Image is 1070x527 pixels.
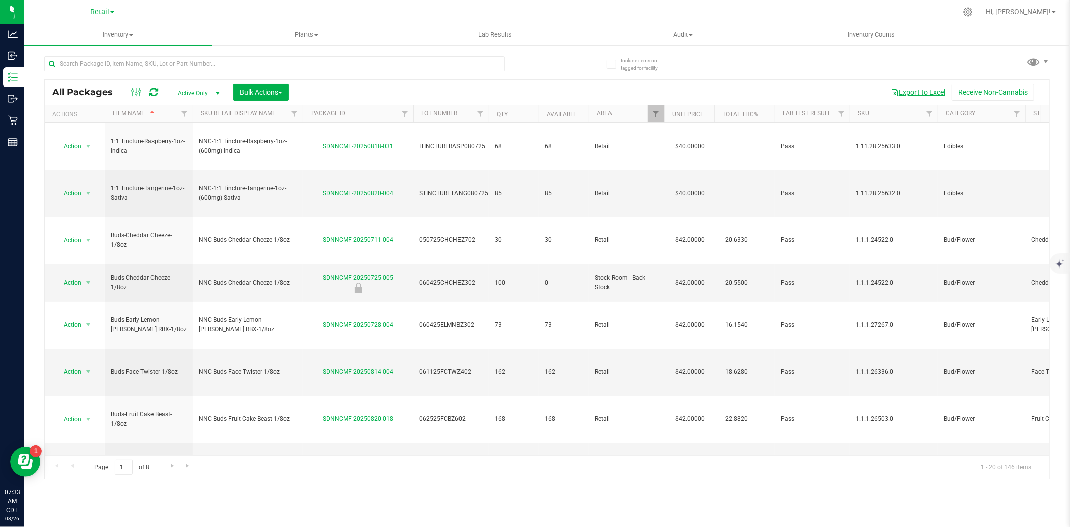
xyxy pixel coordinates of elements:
div: Manage settings [962,7,974,17]
a: SKU [858,110,869,117]
inline-svg: Inbound [8,51,18,61]
inline-svg: Outbound [8,94,18,104]
a: SDNNCMF-20250814-004 [323,368,394,375]
span: 30 [495,235,533,245]
a: Category [946,110,975,117]
span: Bud/Flower [944,414,1019,424]
input: Search Package ID, Item Name, SKU, Lot or Part Number... [44,56,505,71]
div: Newly Received [301,283,415,293]
span: $42.00000 [670,365,710,379]
span: 061125FCTWZ402 [419,367,483,377]
span: $42.00000 [670,318,710,332]
span: NNC-1:1 Tincture-Tangerine-1oz-(600mg)-Sativa [199,184,297,203]
a: Filter [176,105,193,122]
span: select [82,186,95,200]
span: Bud/Flower [944,235,1019,245]
a: Item Name [113,110,157,117]
span: 68 [495,142,533,151]
a: Lab Results [401,24,589,45]
span: 162 [495,367,533,377]
span: Retail [595,414,658,424]
div: Actions [52,111,101,118]
a: SDNNCMF-20250728-004 [323,321,394,328]
a: Lot Number [421,110,457,117]
span: 22.8820 [720,412,753,426]
span: Action [55,318,82,332]
span: select [82,139,95,153]
span: Pass [781,189,844,198]
span: Buds-Fruit Cake Beast-1/8oz [111,410,187,429]
a: Go to the next page [165,460,179,473]
span: All Packages [52,87,123,98]
span: NNC-1:1 Tincture-Raspberry-1oz-(600mg)-Indica [199,137,297,156]
span: Pass [781,142,844,151]
span: 73 [545,320,583,330]
span: 0 [545,278,583,288]
a: Inventory Counts [777,24,965,45]
span: Inventory [24,30,212,39]
a: Available [547,111,577,118]
span: 1:1 Tincture-Tangerine-1oz-Sativa [111,184,187,203]
span: select [82,412,95,426]
a: Filter [1009,105,1025,122]
span: NNC-Buds-Cheddar Cheeze-1/8oz [199,278,297,288]
span: 30 [545,235,583,245]
span: Retail [90,8,109,16]
span: 060425CHCHEZ302 [419,278,483,288]
span: 060425ELMNBZ302 [419,320,483,330]
span: select [82,233,95,247]
a: Strain [1033,110,1054,117]
span: 168 [545,414,583,424]
span: ITINCTURERASP080725 [419,142,485,151]
span: Action [55,233,82,247]
a: Lab Test Result [783,110,830,117]
span: 162 [545,367,583,377]
inline-svg: Analytics [8,29,18,39]
span: Bud/Flower [944,367,1019,377]
span: $42.00000 [670,233,710,247]
span: 73 [495,320,533,330]
span: Stock Room - Back Stock [595,273,658,292]
a: SDNNCMF-20250820-018 [323,415,394,422]
span: Bud/Flower [944,278,1019,288]
a: Filter [921,105,938,122]
p: 08/26 [5,515,20,522]
a: Filter [472,105,489,122]
span: NNC-Buds-Cheddar Cheeze-1/8oz [199,235,297,245]
span: 1:1 Tincture-Raspberry-1oz-Indica [111,137,187,156]
span: Buds-Cheddar Cheeze-1/8oz [111,231,187,250]
span: Action [55,365,82,379]
span: 18.6280 [720,365,753,379]
span: NNC-Buds-Face Twister-1/8oz [199,367,297,377]
a: Filter [397,105,413,122]
inline-svg: Inventory [8,72,18,82]
span: Action [55,276,82,290]
span: 1.11.28.25632.0 [856,189,932,198]
span: Buds-Face Twister-1/8oz [111,367,187,377]
span: Lab Results [465,30,525,39]
span: 1.1.1.27267.0 [856,320,932,330]
span: Pass [781,367,844,377]
a: Filter [286,105,303,122]
span: 1.11.28.25633.0 [856,142,932,151]
a: SDNNCMF-20250725-005 [323,274,394,281]
span: Page of 8 [86,460,158,475]
a: Area [597,110,612,117]
span: select [82,276,95,290]
a: SDNNCMF-20250820-004 [323,190,394,197]
span: 85 [545,189,583,198]
span: Action [55,186,82,200]
span: select [82,318,95,332]
span: $40.00000 [670,139,710,154]
span: $40.00000 [670,186,710,201]
span: Bud/Flower [944,320,1019,330]
a: Filter [648,105,664,122]
span: Bulk Actions [240,88,282,96]
a: Filter [833,105,850,122]
span: Retail [595,320,658,330]
span: Buds-Cheddar Cheeze-1/8oz [111,273,187,292]
span: Include items not tagged for facility [621,57,671,72]
a: Inventory [24,24,212,45]
span: Pass [781,235,844,245]
iframe: Resource center unread badge [30,445,42,457]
